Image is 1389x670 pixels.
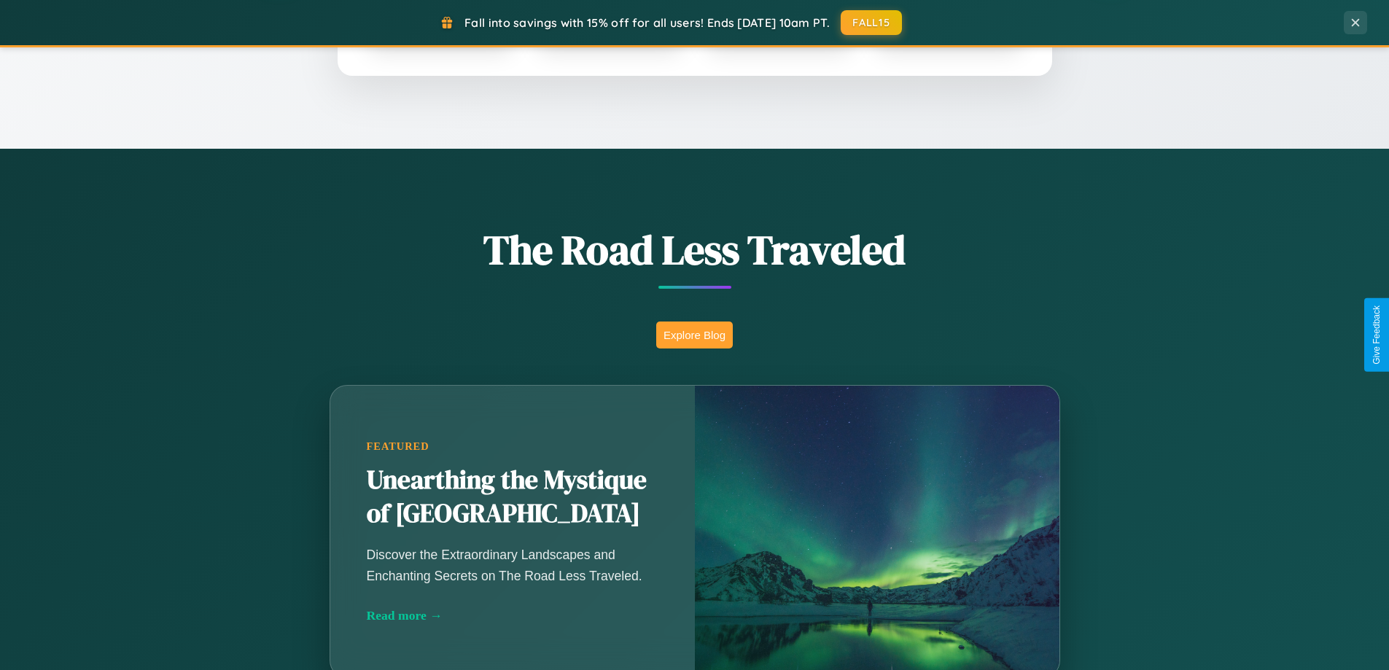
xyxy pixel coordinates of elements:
button: FALL15 [841,10,902,35]
h2: Unearthing the Mystique of [GEOGRAPHIC_DATA] [367,464,658,531]
h1: The Road Less Traveled [257,222,1132,278]
div: Featured [367,440,658,453]
div: Read more → [367,608,658,623]
span: Fall into savings with 15% off for all users! Ends [DATE] 10am PT. [464,15,830,30]
p: Discover the Extraordinary Landscapes and Enchanting Secrets on The Road Less Traveled. [367,545,658,585]
button: Explore Blog [656,322,733,348]
div: Give Feedback [1372,305,1382,365]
